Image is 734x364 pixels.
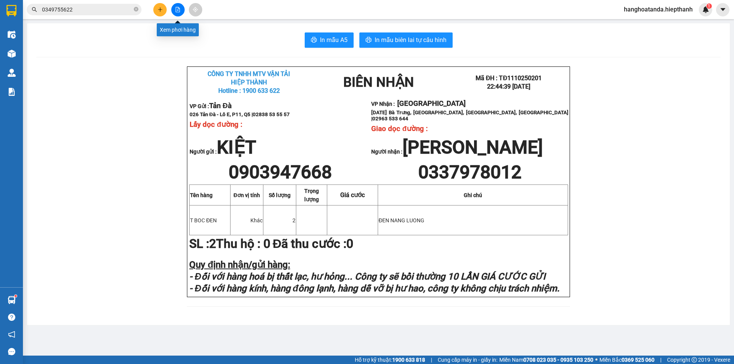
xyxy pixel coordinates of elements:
span: plus [158,7,163,12]
span: Khác [250,217,263,223]
img: warehouse-icon [8,50,16,58]
button: printerIn mẫu A5 [305,32,354,48]
strong: VP Nhận : [371,101,466,107]
span: KIỆT [217,136,256,158]
img: logo-vxr [6,5,16,16]
span: copyright [692,357,697,362]
sup: 1 [706,3,712,9]
button: file-add [171,3,185,16]
span: Giao dọc đường : [371,125,427,133]
span: 22:44:39 [DATE] [487,83,530,90]
button: aim [189,3,202,16]
strong: Đơn vị tính [234,192,260,198]
strong: - Đối với hàng hoá bị thất lạc, hư hỏng... Công ty sẽ bồi thường 10 LẦN GIÁ CƯỚC GỬI [189,271,545,282]
span: Lấy dọc đường : [190,120,242,129]
img: warehouse-icon [8,31,16,39]
input: Tìm tên, số ĐT hoặc mã đơn [42,5,132,14]
img: warehouse-icon [8,296,16,304]
span: Miền Bắc [599,356,654,364]
strong: Tên hàng [190,192,213,198]
span: message [8,348,15,355]
span: Trọng lượng [304,188,319,202]
span: notification [8,331,15,338]
span: | [660,356,661,364]
span: 02963 533 644 [372,116,408,121]
span: Cung cấp máy in - giấy in: [438,356,497,364]
span: ĐEN NANG LUONG [378,217,424,223]
span: Tản Đà [209,102,231,110]
span: [DATE] Bà Trưng, [GEOGRAPHIC_DATA], [GEOGRAPHIC_DATA], [GEOGRAPHIC_DATA] | [371,110,568,121]
strong: Thu hộ : [216,236,260,251]
span: question-circle [8,314,15,321]
span: In mẫu A5 [320,35,348,45]
img: warehouse-icon [8,69,16,77]
span: 2 [292,217,296,223]
img: solution-icon [8,88,16,96]
img: icon-new-feature [702,6,709,13]
span: hanghoatanda.hiepthanh [618,5,699,14]
span: T BOC ĐEN [190,217,217,223]
strong: Quy định nhận/gửi hàng: [189,259,290,270]
span: search [32,7,37,12]
strong: VP Gửi : [190,103,231,109]
span: Giá cước [340,191,365,199]
span: printer [311,37,317,44]
strong: - Đối với hàng kính, hàng đông lạnh, hàng dễ vỡ bị hư hao, công ty không chịu trách nhiệm. [189,283,560,294]
span: close-circle [134,6,138,13]
span: ⚪️ [595,358,598,361]
strong: Người nhận : [371,149,543,155]
span: aim [193,7,198,12]
span: 0903947668 [229,161,332,183]
span: Hỗ trợ kỹ thuật: [355,356,425,364]
strong: BIÊN NHẬN [343,74,414,90]
span: 02838 53 55 57 [253,112,290,117]
span: Mã ĐH : TĐ1110250201 [476,74,542,82]
span: Số lượng [269,192,291,198]
span: close-circle [134,7,138,11]
strong: SL : [189,236,216,251]
span: file-add [175,7,180,12]
span: 0 [263,236,270,251]
button: plus [153,3,167,16]
button: printerIn mẫu biên lai tự cấu hình [359,32,453,48]
span: Hotline : 1900 633 622 [218,87,280,94]
span: caret-down [719,6,726,13]
span: | [431,356,432,364]
strong: CÔNG TY TNHH MTV VẬN TẢI [208,70,290,78]
strong: 0369 525 060 [622,357,654,363]
span: 2 [209,236,216,251]
span: 0337978012 [418,161,521,183]
span: Miền Nam [499,356,593,364]
span: 026 Tản Đà - Lô E, P11, Q5 | [190,112,290,117]
sup: 1 [15,295,17,297]
strong: Người gửi : [190,149,256,155]
button: caret-down [716,3,729,16]
strong: 1900 633 818 [392,357,425,363]
strong: 0708 023 035 - 0935 103 250 [523,357,593,363]
strong: Ghi chú [464,192,482,198]
span: 0 [346,236,353,251]
span: Đã thu cước : [263,236,356,251]
span: [PERSON_NAME] [403,136,543,158]
span: [GEOGRAPHIC_DATA] [397,99,466,108]
span: 1 [708,3,710,9]
span: printer [365,37,372,44]
strong: HIỆP THÀNH [231,79,267,86]
span: In mẫu biên lai tự cấu hình [375,35,447,45]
